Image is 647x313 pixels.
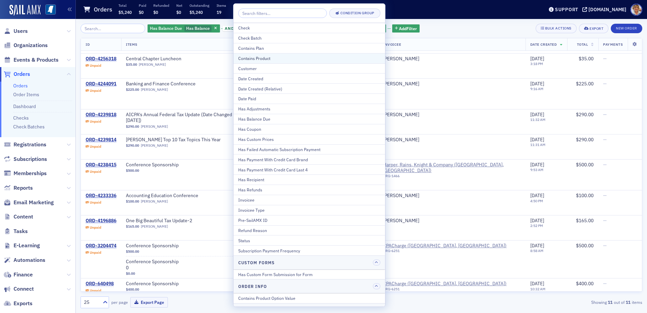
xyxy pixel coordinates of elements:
[383,112,419,118] a: [PERSON_NAME]
[4,27,28,35] a: Users
[603,243,607,249] span: —
[383,137,521,143] span: John Scott
[579,24,608,33] button: Export
[383,287,507,294] div: ORG-6251
[576,192,594,199] span: $100.00
[588,6,626,13] div: [DOMAIN_NAME]
[238,271,380,277] div: Has Custom Form Submission for Form
[4,184,33,192] a: Reports
[189,3,209,8] p: Outstanding
[383,81,521,87] span: Bill Felder
[238,126,380,132] div: Has Coupon
[603,192,607,199] span: —
[126,143,139,148] span: $290.00
[530,162,544,168] span: [DATE]
[126,243,211,249] span: Conference Sponsorship
[576,137,594,143] span: $290.00
[238,55,380,61] div: Contains Product
[530,192,544,199] span: [DATE]
[94,5,112,14] h1: Orders
[530,142,545,147] time: 11:31 AM
[4,56,59,64] a: Events & Products
[126,193,211,199] a: Accounting Education Conference
[126,124,139,129] span: $290.00
[126,87,139,92] span: $225.00
[86,243,116,249] a: ORD-3204474
[603,111,607,118] span: —
[90,169,101,174] div: Unpaid
[582,7,629,12] button: [DOMAIN_NAME]
[238,227,380,233] div: Refund Reason
[233,235,385,245] button: Status
[392,24,420,33] button: AddFilter
[126,259,211,271] a: Conference Sponsorship 0
[90,288,101,293] div: Unpaid
[126,112,241,124] span: AICPA's Annual Federal Tax Update (Date Changed to 12/15/2025)
[576,243,594,249] span: $500.00
[238,76,380,82] div: Date Created
[530,81,544,87] span: [DATE]
[576,280,594,287] span: $400.00
[150,25,182,31] span: Has Balance Due
[530,117,545,122] time: 11:32 AM
[233,83,385,93] button: Date Created (Relative)
[238,96,380,102] div: Date Paid
[14,155,47,163] span: Subscriptions
[139,62,166,67] a: [PERSON_NAME]
[233,63,385,74] button: Customer
[238,25,380,31] div: Check
[238,146,380,152] div: Has Failed Automatic Subscription Payment
[630,4,642,16] span: Profile
[4,170,47,177] a: Memberships
[530,111,544,118] span: [DATE]
[399,25,417,32] span: Add Filter
[86,56,116,62] a: ORD-4256318
[4,271,33,278] a: Finance
[233,43,385,53] button: Contains Plan
[530,86,543,91] time: 9:16 AM
[126,137,221,143] span: Surgent's Top 10 Tax Topics This Year
[603,217,607,224] span: —
[126,281,211,287] a: Conference Sponsorship
[530,199,543,203] time: 4:50 PM
[238,116,380,122] div: Has Balance Due
[530,167,543,172] time: 9:53 AM
[126,218,211,224] span: One Big Beautiful Tax Update-2
[233,215,385,225] button: Pre-SailAMX ID
[86,218,116,224] div: ORD-4196886
[383,112,521,118] span: John Scott
[383,243,521,256] span: CPACharge (Austin, TX)
[233,154,385,164] button: Has Payment With Credit Card Brand
[603,162,607,168] span: —
[383,243,507,249] span: CPACharge (Austin, TX)
[126,112,241,124] a: AICPA's Annual Federal Tax Update (Date Changed to [DATE])
[238,136,380,142] div: Has Custom Prices
[589,27,603,30] div: Export
[153,9,158,15] span: $0
[238,86,380,92] div: Date Created (Relative)
[383,162,521,174] span: Harper, Rains, Knight & Company (Ridgeland, MS)
[383,249,507,255] div: ORG-6251
[14,199,54,206] span: Email Marketing
[14,213,33,221] span: Content
[233,270,385,279] button: Has Custom Form Submission for Form
[530,243,544,249] span: [DATE]
[530,223,543,228] time: 2:52 PM
[141,143,168,148] a: [PERSON_NAME]
[126,224,139,229] span: $165.00
[233,164,385,174] button: Has Payment With Credit Card Last 4
[238,295,380,301] div: Contains Product Option Value
[603,81,607,87] span: —
[545,26,572,30] div: Bulk Actions
[383,174,521,181] div: ORG-1466
[233,134,385,144] button: Has Custom Prices
[126,42,137,47] span: Items
[383,243,507,249] a: CPACharge ([GEOGRAPHIC_DATA], [GEOGRAPHIC_DATA])
[223,26,236,31] span: and
[530,137,544,143] span: [DATE]
[530,42,557,47] span: Date Created
[130,297,168,308] button: Export Page
[4,228,28,235] a: Tasks
[611,25,642,31] a: New Order
[603,42,623,47] span: Payments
